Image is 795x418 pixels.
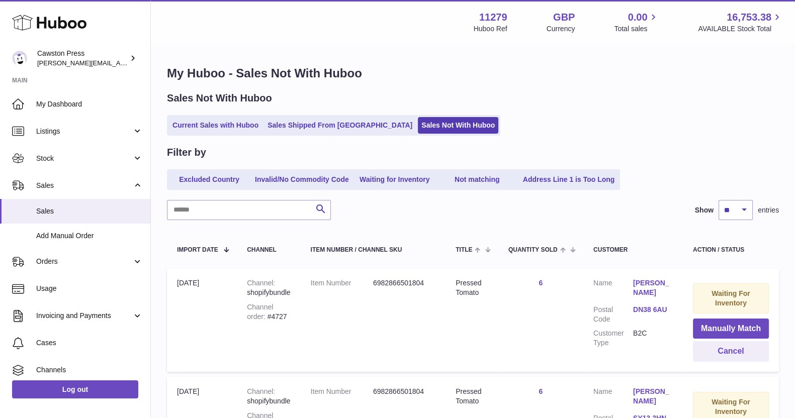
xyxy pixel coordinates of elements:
[36,181,132,190] span: Sales
[418,117,498,134] a: Sales Not With Huboo
[693,319,769,339] button: Manually Match
[264,117,416,134] a: Sales Shipped From [GEOGRAPHIC_DATA]
[167,268,237,372] td: [DATE]
[712,398,750,415] strong: Waiting For Inventory
[247,387,290,406] div: shopifybundle
[633,278,673,297] a: [PERSON_NAME]
[437,171,517,188] a: Not matching
[167,91,272,105] h2: Sales Not With Huboo
[247,279,275,287] strong: Channel
[693,247,769,253] div: Action / Status
[247,303,273,321] strong: Channel order
[474,24,507,34] div: Huboo Ref
[519,171,619,188] a: Address Line 1 is Too Long
[633,387,673,406] a: [PERSON_NAME]
[36,338,143,348] span: Cases
[508,247,558,253] span: Quantity Sold
[758,205,779,215] span: entries
[12,380,138,398] a: Log out
[633,329,673,348] dd: B2C
[456,247,472,253] span: Title
[169,171,249,188] a: Excluded Country
[36,99,143,109] span: My Dashboard
[456,278,488,297] div: Pressed Tomato
[539,387,543,395] a: 6
[633,305,673,315] a: DN38 6AU
[36,206,143,216] span: Sales
[247,387,275,395] strong: Channel
[373,387,435,396] dd: 6982866501804
[553,11,575,24] strong: GBP
[547,24,575,34] div: Currency
[539,279,543,287] a: 6
[727,11,771,24] span: 16,753.38
[593,329,633,348] dt: Customer Type
[169,117,262,134] a: Current Sales with Huboo
[593,278,633,300] dt: Name
[698,11,783,34] a: 16,753.38 AVAILABLE Stock Total
[167,146,206,159] h2: Filter by
[36,284,143,293] span: Usage
[36,127,132,136] span: Listings
[311,387,373,396] dt: Item Number
[12,51,27,66] img: thomas.carson@cawstonpress.com
[479,11,507,24] strong: 11279
[177,247,218,253] span: Import date
[36,154,132,163] span: Stock
[593,247,673,253] div: Customer
[37,59,255,67] span: [PERSON_NAME][EMAIL_ADDRESS][PERSON_NAME][DOMAIN_NAME]
[614,24,659,34] span: Total sales
[37,49,128,68] div: Cawston Press
[693,341,769,362] button: Cancel
[311,278,373,288] dt: Item Number
[36,257,132,266] span: Orders
[251,171,352,188] a: Invalid/No Commodity Code
[36,311,132,321] span: Invoicing and Payments
[712,289,750,307] strong: Waiting For Inventory
[593,305,633,324] dt: Postal Code
[456,387,488,406] div: Pressed Tomato
[36,365,143,375] span: Channels
[355,171,435,188] a: Waiting for Inventory
[695,205,714,215] label: Show
[247,278,290,297] div: shopifybundle
[614,11,659,34] a: 0.00 Total sales
[628,11,648,24] span: 0.00
[247,247,290,253] div: Channel
[311,247,436,253] div: Item Number / Channel SKU
[593,387,633,408] dt: Name
[247,302,290,322] div: #4727
[373,278,435,288] dd: 6982866501804
[698,24,783,34] span: AVAILABLE Stock Total
[36,231,143,241] span: Add Manual Order
[167,65,779,81] h1: My Huboo - Sales Not With Huboo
